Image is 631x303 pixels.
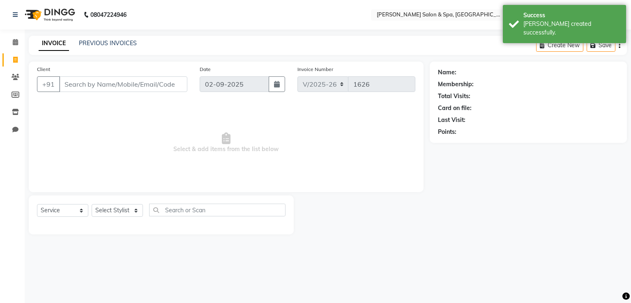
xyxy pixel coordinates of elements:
[79,39,137,47] a: PREVIOUS INVOICES
[587,39,615,52] button: Save
[90,3,127,26] b: 08047224946
[438,104,472,112] div: Card on file:
[37,66,50,73] label: Client
[523,11,620,20] div: Success
[200,66,211,73] label: Date
[59,76,187,92] input: Search by Name/Mobile/Email/Code
[37,76,60,92] button: +91
[438,92,470,101] div: Total Visits:
[21,3,77,26] img: logo
[39,36,69,51] a: INVOICE
[438,116,465,124] div: Last Visit:
[149,204,286,216] input: Search or Scan
[297,66,333,73] label: Invoice Number
[536,39,583,52] button: Create New
[438,68,456,77] div: Name:
[523,20,620,37] div: Bill created successfully.
[438,80,474,89] div: Membership:
[37,102,415,184] span: Select & add items from the list below
[438,128,456,136] div: Points:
